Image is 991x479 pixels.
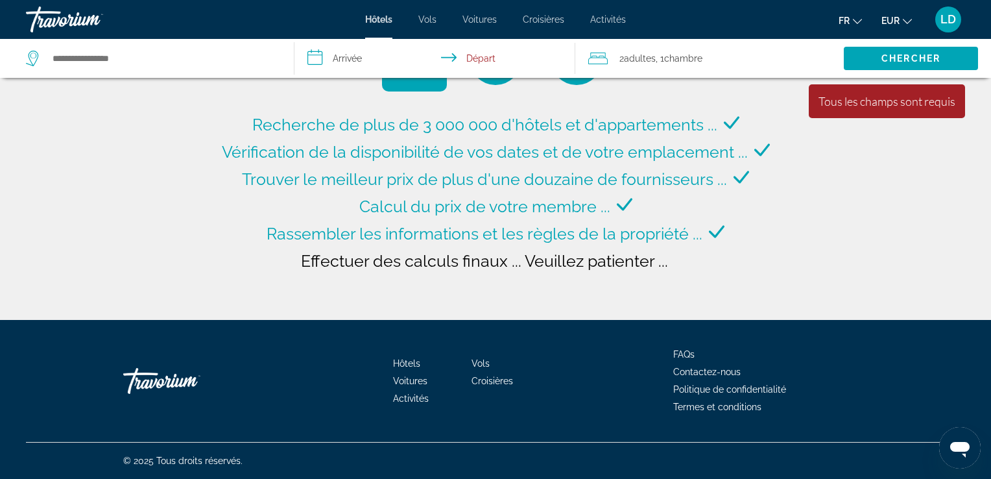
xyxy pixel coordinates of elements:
[931,6,965,33] button: User Menu
[624,53,656,64] span: Adultes
[26,3,156,36] a: Travorium
[462,14,497,25] a: Voitures
[881,53,940,64] span: Chercher
[673,349,695,360] a: FAQs
[673,384,786,395] a: Politique de confidentialité
[881,16,900,26] span: EUR
[123,456,243,466] span: © 2025 Tous droits réservés.
[359,197,610,216] span: Calcul du prix de votre membre ...
[940,13,956,26] span: LD
[575,39,844,78] button: Travelers: 2 adults, 0 children
[673,367,741,377] a: Contactez-nous
[123,362,253,400] a: Go Home
[664,53,702,64] span: Chambre
[619,49,656,68] span: 2
[839,16,850,26] span: fr
[839,11,862,30] button: Change language
[590,14,626,25] a: Activités
[393,376,427,386] a: Voitures
[252,115,717,134] span: Recherche de plus de 3 000 000 d'hôtels et d'appartements ...
[418,14,436,25] a: Vols
[222,142,748,162] span: Vérification de la disponibilité de vos dates et de votre emplacement ...
[242,169,727,189] span: Trouver le meilleur prix de plus d'une douzaine de fournisseurs ...
[365,14,392,25] a: Hôtels
[393,393,429,404] a: Activités
[267,224,702,243] span: Rassembler les informations et les règles de la propriété ...
[656,49,702,68] span: , 1
[472,376,513,386] a: Croisières
[51,49,274,68] input: Search hotel destination
[881,11,912,30] button: Change currency
[393,358,420,369] a: Hôtels
[818,94,955,108] div: Tous les champs sont requis
[472,358,490,369] a: Vols
[844,47,978,70] button: Search
[673,402,761,412] a: Termes et conditions
[939,427,981,469] iframe: Button to launch messaging window
[301,251,668,271] span: Effectuer des calculs finaux ... Veuillez patienter ...
[294,39,576,78] button: Select check in and out date
[523,14,564,25] a: Croisières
